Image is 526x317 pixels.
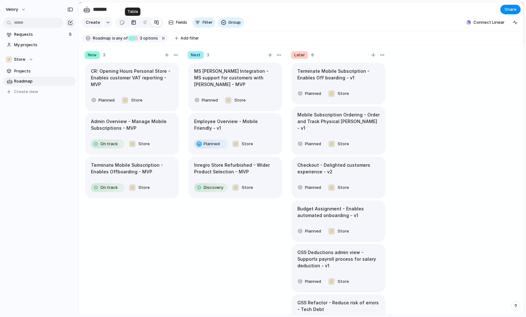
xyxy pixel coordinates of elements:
span: Planned [98,97,115,103]
button: Share [500,5,521,14]
div: 🤖 [7,78,11,85]
button: On track [89,139,126,149]
h1: Admin Overview - Manage Mobile Subscriptions - MVP [91,118,173,131]
div: Budget Assignment - Enables automated onboarding - v1Planned⚡Store [292,201,385,241]
div: MS [PERSON_NAME] Integration - MS support for customers with [PERSON_NAME] - MVPPlanned⚡Store [189,63,282,110]
button: ⚡Store [326,277,351,287]
h1: GSS Refactor - Reduce risk of errors - Tech Debt [297,299,380,313]
div: Terminate Mobile Subscription - Enables Offboarding - MVPOn track⚡Store [86,157,179,197]
span: Requests [14,31,67,38]
button: Planned [296,277,325,287]
span: Filter [203,19,213,26]
button: Connect Linear [464,18,507,27]
button: Group [218,17,244,28]
span: Store [338,141,349,147]
button: ⚡Store [326,183,351,193]
span: Store [338,278,349,285]
button: Fields [166,17,190,28]
span: Connect Linear [473,19,504,26]
div: ⚡ [232,141,239,147]
button: ⚡Store [127,139,151,149]
h1: Terminate Mobile Subscription - Enables Offboarding - MVP [91,162,173,175]
button: ⚡Store [231,183,255,193]
a: 🤖Roadmap [3,77,75,86]
span: Store [338,90,349,97]
span: Create [86,19,100,26]
button: ⚡Store [326,139,351,149]
span: Discovery [204,184,223,191]
button: Planned [296,226,325,236]
button: On track [89,183,126,193]
span: My projects [14,42,73,48]
div: ⚡ [129,141,136,147]
div: Terminate Mobile Subscription - Enables Off boarding - v1Planned⚡Store [292,63,385,103]
button: Create view [3,87,75,96]
span: Store [14,56,26,63]
span: Planned [305,90,321,97]
button: Add filter [171,34,203,43]
span: Add filter [181,35,199,41]
button: Planned [296,139,325,149]
div: ⚡ [328,278,335,285]
span: Next [191,52,200,58]
button: Create [82,17,103,28]
button: Planned [89,95,119,105]
span: Roadmap [93,35,111,41]
button: Planned [296,89,325,99]
h1: Inregro Store Refurbished - Wider Product Selection - MVP [194,162,276,175]
span: 3 [207,52,209,58]
div: ⚡ [129,184,136,191]
h1: Budget Assignment - Enables automated onboarding - v1 [297,205,380,219]
a: My projects [3,40,75,50]
button: 🤖 [6,78,12,84]
span: Later [294,52,305,58]
span: Store [131,97,143,103]
span: Create view [14,89,39,95]
div: ⚡ [122,97,128,103]
button: ⚡Store [3,55,75,64]
button: ⚡Store [231,139,255,149]
span: Planned [202,97,218,103]
button: ⚡Store [120,95,144,105]
button: ⚡Store [326,89,351,99]
button: ⚡Store [326,226,351,236]
div: ⚡ [328,90,335,97]
span: Store [234,97,246,103]
span: On track [100,184,118,191]
span: Roadmap [14,78,73,84]
span: Store [338,228,349,234]
span: Planned [305,141,321,147]
button: ⚡Store [127,183,151,193]
div: ⚡ [328,141,335,147]
span: Store [242,141,253,147]
button: Filter [193,17,215,28]
span: Fields [176,19,187,26]
h1: Employee Overview - Mobile Friendly - v1 [194,118,276,131]
span: Projects [14,68,73,74]
div: Checkout - Delighted customers experience - v2Planned⚡Store [292,157,385,197]
button: Planned [193,95,222,105]
button: Planned [193,139,229,149]
span: Now [88,52,97,58]
span: On track [100,141,118,147]
button: 3 options [128,35,160,42]
span: Store [242,184,253,191]
a: Projects [3,66,75,76]
div: ⚡ [225,97,231,103]
div: Inregro Store Refurbished - Wider Product Selection - MVPDiscovery⚡Store [189,157,282,197]
span: velory [6,6,18,13]
div: ⚡ [328,184,335,191]
span: Planned [305,228,321,234]
span: is [112,35,115,41]
button: 🤖 [82,4,92,15]
span: options [138,35,158,41]
div: GSS Deductions admin view - Supports payroll process for salary deduction - v1Planned⚡Store [292,244,385,291]
span: Store [338,184,349,191]
span: Planned [305,184,321,191]
span: Planned [305,278,321,285]
a: Requests5 [3,30,75,39]
div: ⚡ [6,56,12,63]
span: Store [138,184,150,191]
button: Discovery [193,183,229,193]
